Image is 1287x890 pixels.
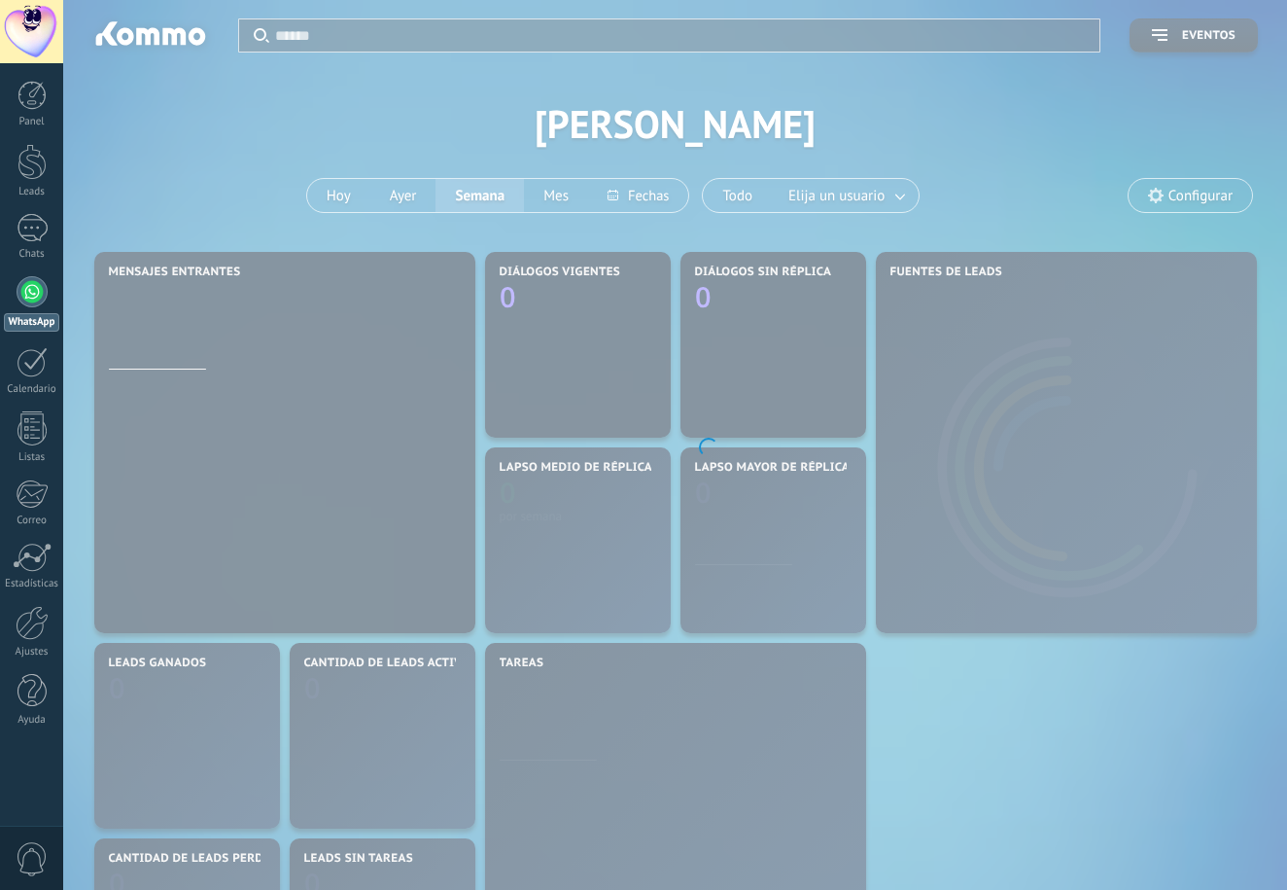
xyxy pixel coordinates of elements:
[4,313,59,332] div: WhatsApp
[4,116,60,128] div: Panel
[4,646,60,659] div: Ajustes
[4,186,60,198] div: Leads
[4,515,60,527] div: Correo
[4,578,60,590] div: Estadísticas
[4,451,60,464] div: Listas
[4,383,60,396] div: Calendario
[4,248,60,261] div: Chats
[4,714,60,727] div: Ayuda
